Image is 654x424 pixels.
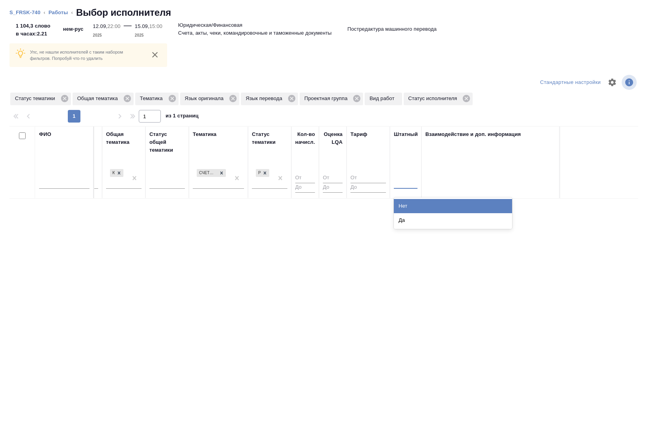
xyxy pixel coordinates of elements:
p: Проектная группа [304,95,350,102]
p: Статус исполнителя [408,95,460,102]
div: Юридическая/Финансовая [109,168,124,178]
p: 22:00 [107,23,120,29]
span: Посмотреть информацию [622,75,638,90]
div: split button [538,76,603,89]
div: Язык оригинала [180,93,240,105]
span: Настроить таблицу [603,73,622,92]
div: Рекомендован [256,169,261,177]
div: Статус тематики [10,93,71,105]
p: 1 104,3 слово [16,22,50,30]
a: S_FRSK-740 [9,9,41,15]
div: Штатный [394,130,418,138]
p: 12.09, [93,23,108,29]
div: Тематика [135,93,179,105]
p: Язык перевода [246,95,285,102]
div: Счета, акты, чеки, командировочные и таможенные документы [197,169,217,177]
div: Тематика [193,130,216,138]
div: Общая тематика [73,93,134,105]
div: Статус общей тематики [149,130,185,154]
div: — [124,19,132,39]
p: Вид работ [369,95,397,102]
p: 15.09, [135,23,149,29]
a: Работы [48,9,68,15]
div: Кол-во начисл. [295,130,315,146]
li: ‹ [44,9,45,17]
input: От [295,173,315,183]
button: close [149,49,161,61]
input: До [295,183,315,193]
div: Тариф [350,130,367,138]
div: Да [394,213,512,227]
p: 15:00 [149,23,162,29]
p: Юридическая/Финансовая [178,21,242,29]
div: Нет [394,199,512,213]
p: Общая тематика [77,95,121,102]
div: Общая тематика [106,130,142,146]
div: Статус исполнителя [404,93,473,105]
input: От [323,173,343,183]
div: Взаимодействие и доп. информация [425,130,521,138]
p: Тематика [140,95,166,102]
div: Язык перевода [241,93,298,105]
span: из 1 страниц [166,111,199,123]
p: Упс, не нашли исполнителей с таким набором фильтров. Попробуй что-то удалить [30,49,143,61]
div: Счета, акты, чеки, командировочные и таможенные документы [196,168,227,178]
nav: breadcrumb [9,6,645,19]
div: Проектная группа [300,93,363,105]
p: Постредактура машинного перевода [347,25,436,33]
div: Оценка LQA [323,130,343,146]
input: До [350,183,386,193]
input: От [350,173,386,183]
div: Юридическая/Финансовая [110,169,115,177]
p: Статус тематики [15,95,58,102]
div: ФИО [39,130,51,138]
input: До [323,183,343,193]
div: Рекомендован [255,168,270,178]
div: Статус тематики [252,130,287,146]
h2: Выбор исполнителя [76,6,171,19]
li: ‹ [71,9,73,17]
p: Язык оригинала [185,95,227,102]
